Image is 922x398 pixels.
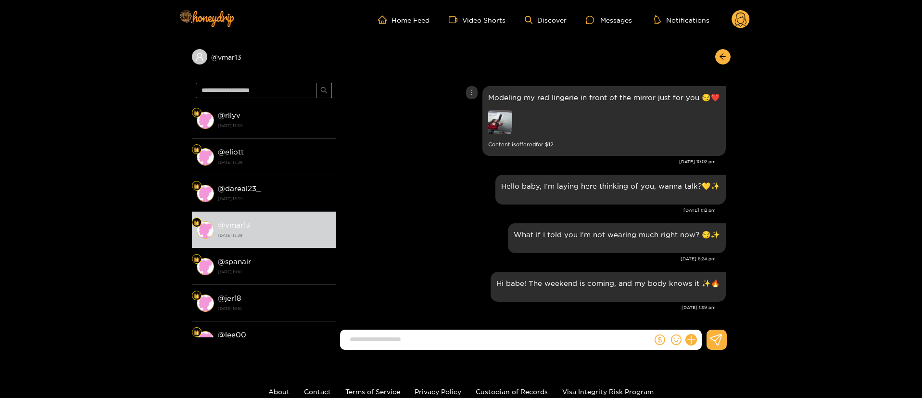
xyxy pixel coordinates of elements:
[218,268,331,276] strong: [DATE] 19:10
[378,15,429,24] a: Home Feed
[449,15,505,24] a: Video Shorts
[715,49,731,64] button: arrow-left
[341,207,716,214] div: [DATE] 1:12 pm
[562,388,654,395] a: Visa Integrity Risk Program
[194,147,200,153] img: Fan Level
[491,272,726,302] div: Sep. 19, 1:39 pm
[651,15,712,25] button: Notifications
[218,304,331,313] strong: [DATE] 19:10
[197,185,214,202] img: conversation
[719,53,726,61] span: arrow-left
[525,16,567,24] a: Discover
[192,49,336,64] div: @vmar13
[508,223,726,253] div: Sep. 18, 8:24 pm
[655,334,665,345] span: dollar
[218,294,241,302] strong: @ jer18
[218,158,331,167] strong: [DATE] 13:39
[194,293,200,299] img: Fan Level
[341,158,716,165] div: [DATE] 10:02 pm
[197,295,214,312] img: conversation
[501,180,720,192] p: Hello baby, I’m laying here thinking of you, wanna talk?💛✨
[218,221,250,229] strong: @ vmar13
[378,15,392,24] span: home
[195,52,204,61] span: user
[197,148,214,166] img: conversation
[218,184,261,193] strong: @ dareal23_
[320,87,328,95] span: search
[194,330,200,335] img: Fan Level
[495,175,726,205] div: Sep. 18, 1:12 pm
[653,333,667,347] button: dollar
[194,220,200,226] img: Fan Level
[218,148,244,156] strong: @ eliott
[586,14,632,26] div: Messages
[194,183,200,189] img: Fan Level
[449,15,462,24] span: video-camera
[482,86,726,156] div: Sep. 17, 10:02 pm
[194,110,200,116] img: Fan Level
[218,194,331,203] strong: [DATE] 13:39
[671,334,682,345] span: smile
[345,388,400,395] a: Terms of Service
[488,110,512,134] img: preview
[496,278,720,289] p: Hi babe! The weekend is coming, and my body knows it ✨🔥
[514,229,720,240] p: What if I told you I’m not wearing much right now? 😏✨
[316,83,332,98] button: search
[341,256,716,262] div: [DATE] 8:24 pm
[268,388,290,395] a: About
[488,139,720,150] small: Content is offered for $ 12
[197,112,214,129] img: conversation
[197,258,214,275] img: conversation
[218,111,240,119] strong: @ rllyv
[218,257,251,266] strong: @ spanair
[194,257,200,262] img: Fan Level
[218,121,331,130] strong: [DATE] 13:39
[197,331,214,348] img: conversation
[476,388,548,395] a: Custodian of Records
[468,89,475,96] span: more
[415,388,461,395] a: Privacy Policy
[197,221,214,239] img: conversation
[488,92,720,103] p: Modeling my red lingerie in front of the mirror just for you 😏❤️
[341,304,716,311] div: [DATE] 1:39 pm
[218,331,246,339] strong: @ lee00
[218,231,331,240] strong: [DATE] 13:39
[304,388,331,395] a: Contact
